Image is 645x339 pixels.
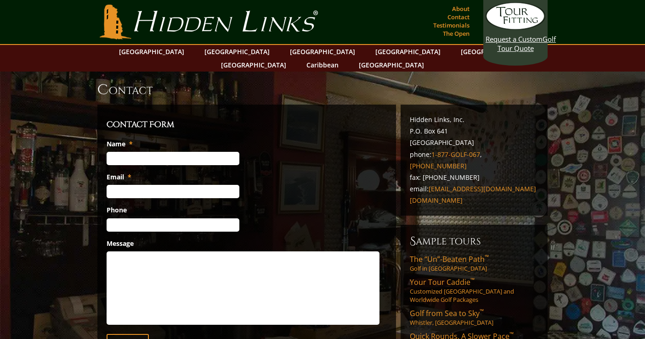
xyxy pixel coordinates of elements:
h6: Sample Tours [410,234,538,249]
a: 1-877-GOLF-067 [431,150,480,159]
h3: Contact Form [107,118,387,131]
sup: ™ [480,307,484,315]
a: [GEOGRAPHIC_DATA] [371,45,445,58]
label: Email [107,173,131,181]
a: [GEOGRAPHIC_DATA] [114,45,189,58]
a: [PHONE_NUMBER] [410,161,467,170]
sup: ™ [470,276,475,284]
a: [GEOGRAPHIC_DATA] [285,45,360,58]
label: Name [107,140,133,148]
sup: ™ [485,253,489,261]
a: Testimonials [431,19,472,32]
a: [GEOGRAPHIC_DATA] [216,58,291,72]
a: The Open [441,27,472,40]
a: Contact [445,11,472,23]
a: [GEOGRAPHIC_DATA] [456,45,531,58]
a: [DOMAIN_NAME] [410,196,463,205]
span: Request a Custom [486,34,543,44]
span: The “Un”-Beaten Path [410,254,489,264]
a: About [450,2,472,15]
label: Message [107,239,134,248]
span: Your Tour Caddie [410,277,475,287]
a: The “Un”-Beaten Path™Golf in [GEOGRAPHIC_DATA] [410,254,538,272]
a: Caribbean [302,58,343,72]
a: [EMAIL_ADDRESS][DOMAIN_NAME] [429,184,536,193]
a: [GEOGRAPHIC_DATA] [200,45,274,58]
sup: ™ [509,330,514,338]
a: Golf from Sea to Sky™Whistler, [GEOGRAPHIC_DATA] [410,308,538,327]
h1: Contact [97,81,548,99]
p: Hidden Links, Inc. P.O. Box 641 [GEOGRAPHIC_DATA] phone: , fax: [PHONE_NUMBER] email: [410,114,538,206]
a: Your Tour Caddie™Customized [GEOGRAPHIC_DATA] and Worldwide Golf Packages [410,277,538,304]
label: Phone [107,206,127,214]
a: [GEOGRAPHIC_DATA] [354,58,429,72]
span: Golf from Sea to Sky [410,308,484,318]
a: Request a CustomGolf Tour Quote [486,2,545,53]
